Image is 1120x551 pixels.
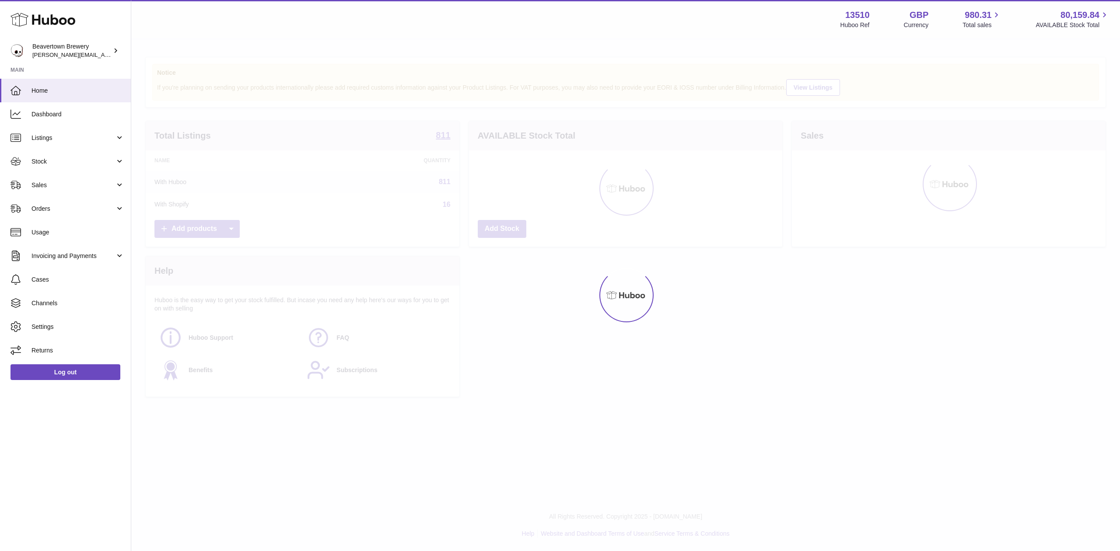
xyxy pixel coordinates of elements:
[31,299,124,307] span: Channels
[962,9,1001,29] a: 980.31 Total sales
[965,9,991,21] span: 980.31
[31,181,115,189] span: Sales
[31,228,124,237] span: Usage
[962,21,1001,29] span: Total sales
[32,42,111,59] div: Beavertown Brewery
[31,110,124,119] span: Dashboard
[10,44,24,57] img: Matthew.McCormack@beavertownbrewery.co.uk
[1036,21,1109,29] span: AVAILABLE Stock Total
[31,346,124,355] span: Returns
[1036,9,1109,29] a: 80,159.84 AVAILABLE Stock Total
[31,157,115,166] span: Stock
[10,364,120,380] a: Log out
[910,9,928,21] strong: GBP
[845,9,870,21] strong: 13510
[31,275,124,284] span: Cases
[1060,9,1099,21] span: 80,159.84
[31,205,115,213] span: Orders
[32,51,222,58] span: [PERSON_NAME][EMAIL_ADDRESS][PERSON_NAME][DOMAIN_NAME]
[840,21,870,29] div: Huboo Ref
[31,323,124,331] span: Settings
[31,134,115,142] span: Listings
[31,87,124,95] span: Home
[904,21,929,29] div: Currency
[31,252,115,260] span: Invoicing and Payments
